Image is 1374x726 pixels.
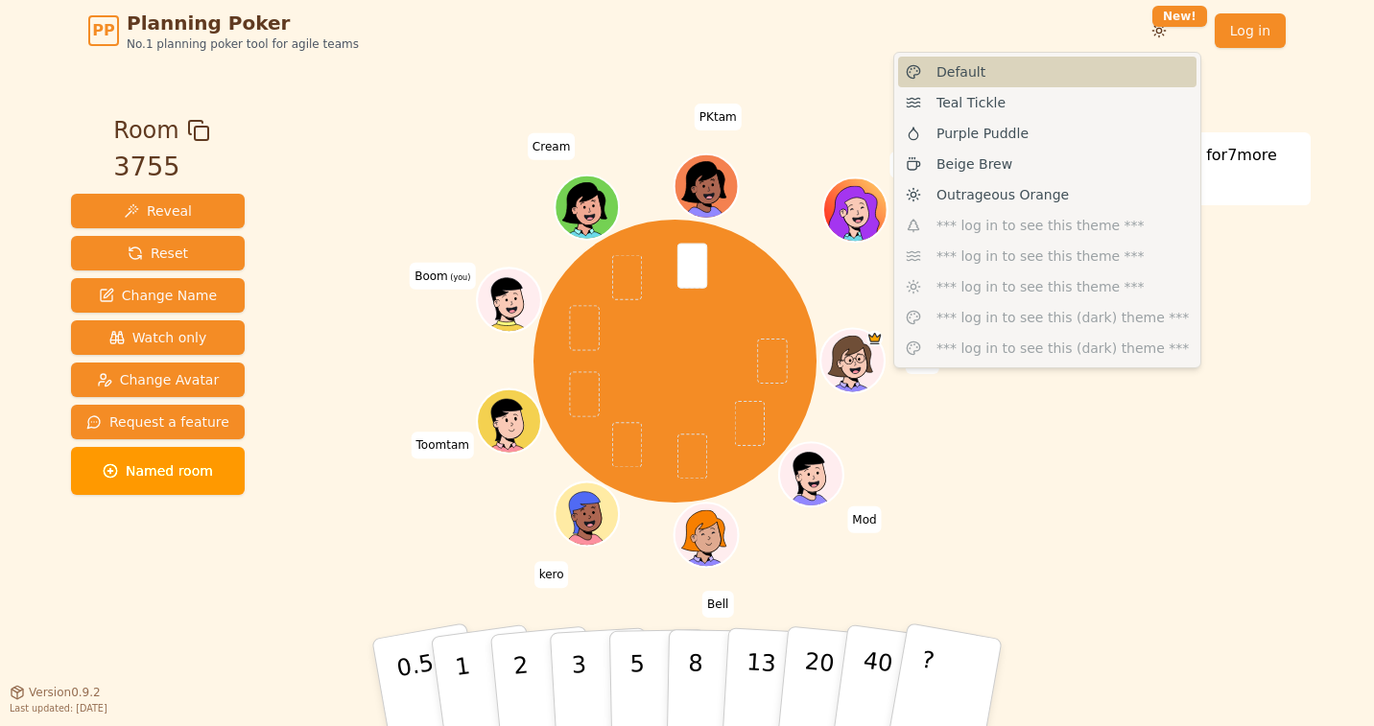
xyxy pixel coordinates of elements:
[936,124,1029,143] span: Purple Puddle
[936,62,985,82] span: Default
[936,154,1012,174] span: Beige Brew
[936,93,1006,112] span: Teal Tickle
[936,185,1069,204] span: Outrageous Orange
